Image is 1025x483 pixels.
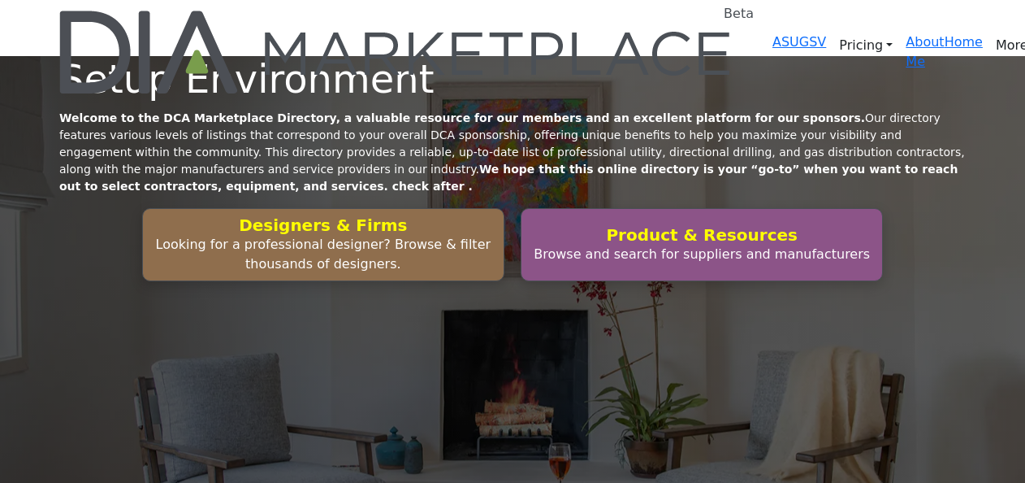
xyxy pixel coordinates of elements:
a: Beta [59,11,733,94]
button: Product & Resources Browse and search for suppliers and manufacturers [521,208,883,281]
strong: Welcome to the DCA Marketplace Directory, a valuable resource for our members and an excellent pl... [59,111,865,124]
a: About Me [906,34,944,69]
h2: Designers & Firms [148,215,499,235]
h2: Product & Resources [526,225,877,245]
p: Browse and search for suppliers and manufacturers [526,245,877,264]
a: ASUGSV [772,34,826,50]
h6: Beta [724,6,754,21]
button: Designers & Firms Looking for a professional designer? Browse & filter thousands of designers. [142,208,504,281]
a: Pricing [826,33,906,59]
p: Looking for a professional designer? Browse & filter thousands of designers. [148,235,499,274]
p: Our directory features various levels of listings that correspond to your overall DCA sponsorship... [59,110,966,195]
img: Site Logo [59,11,733,94]
strong: We hope that this online directory is your “go-to” when you want to reach out to select contracto... [59,163,958,193]
a: Home [945,34,983,50]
